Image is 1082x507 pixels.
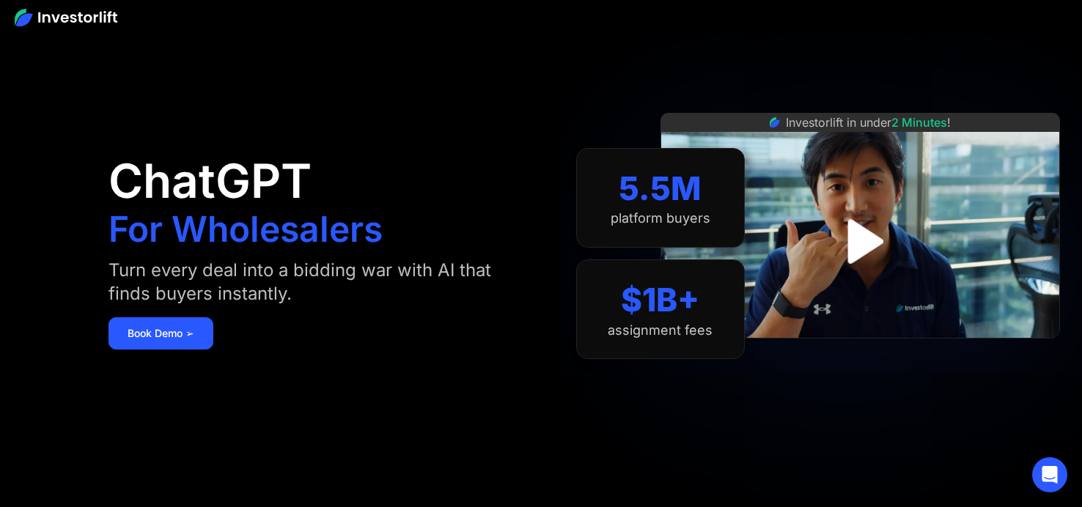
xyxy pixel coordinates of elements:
[108,317,213,349] a: Book Demo ➢
[611,210,710,226] div: platform buyers
[621,281,699,319] div: $1B+
[786,114,951,131] div: Investorlift in under !
[108,212,383,247] h1: For Wholesalers
[619,169,702,208] div: 5.5M
[891,115,947,130] span: 2 Minutes
[828,209,893,274] a: open lightbox
[108,158,312,204] h1: ChatGPT
[750,346,970,363] iframe: Customer reviews powered by Trustpilot
[608,322,713,338] div: assignment fees
[108,259,496,306] div: Turn every deal into a bidding war with AI that finds buyers instantly.
[1032,457,1067,492] div: Open Intercom Messenger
